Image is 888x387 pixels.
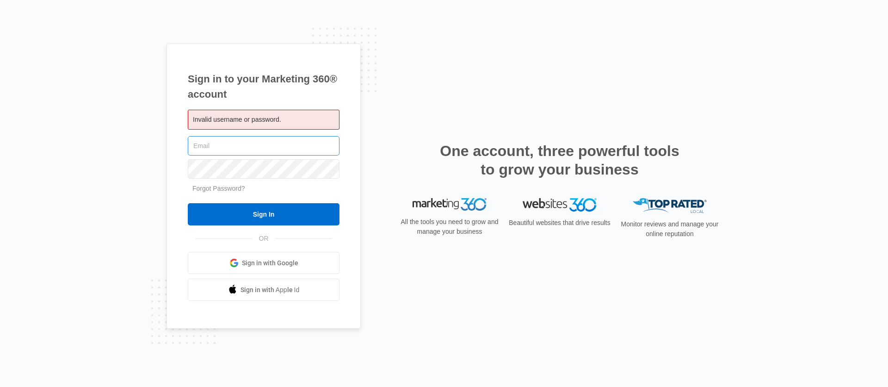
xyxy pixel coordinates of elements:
[193,116,281,123] span: Invalid username or password.
[523,198,597,212] img: Websites 360
[188,279,339,301] a: Sign in with Apple Id
[240,285,300,295] span: Sign in with Apple Id
[242,258,298,268] span: Sign in with Google
[633,198,707,213] img: Top Rated Local
[413,198,487,211] img: Marketing 360
[188,203,339,225] input: Sign In
[508,218,611,228] p: Beautiful websites that drive results
[437,142,682,179] h2: One account, three powerful tools to grow your business
[253,234,275,243] span: OR
[188,252,339,274] a: Sign in with Google
[192,185,245,192] a: Forgot Password?
[618,219,721,239] p: Monitor reviews and manage your online reputation
[188,136,339,156] input: Email
[398,217,501,237] p: All the tools you need to grow and manage your business
[188,71,339,102] h1: Sign in to your Marketing 360® account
